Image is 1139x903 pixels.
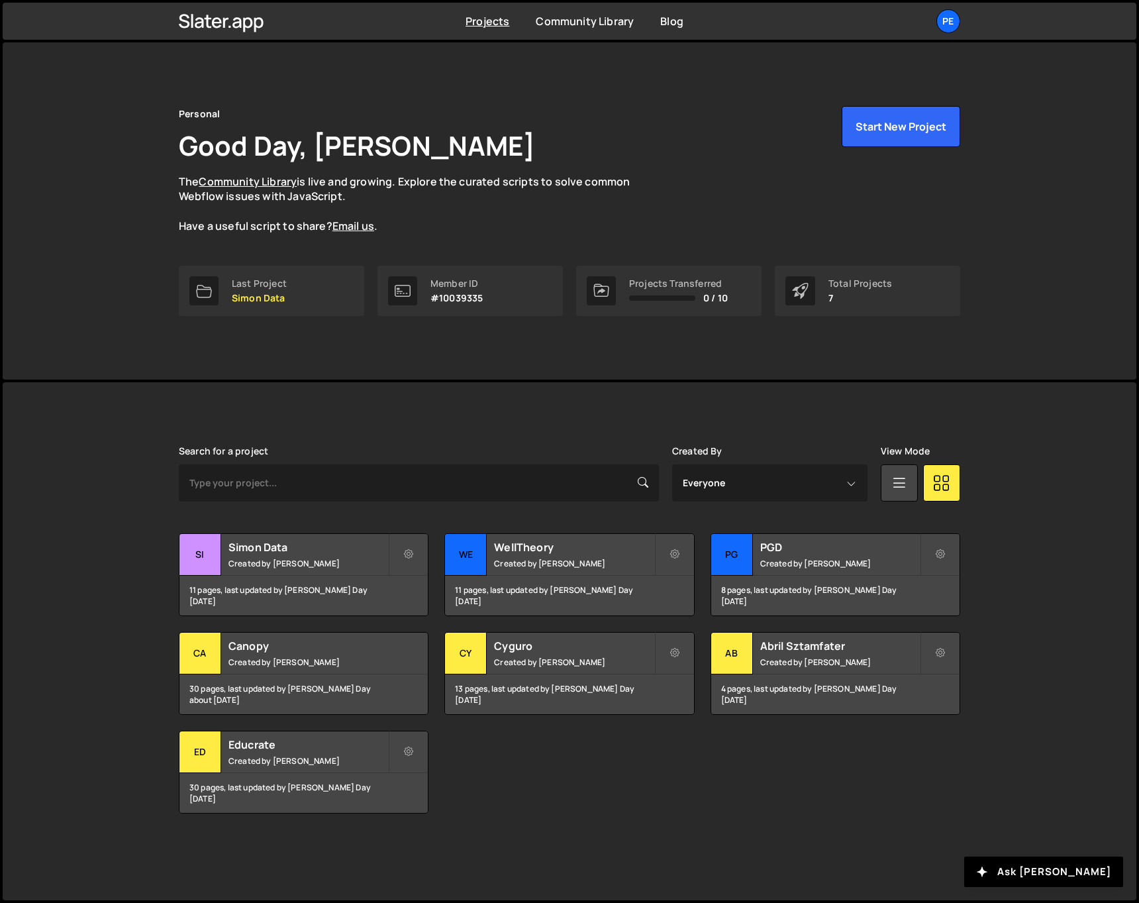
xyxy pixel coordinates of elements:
[936,9,960,33] a: Pe
[760,540,920,555] h2: PGD
[179,731,221,773] div: Ed
[881,446,930,456] label: View Mode
[445,576,693,615] div: 11 pages, last updated by [PERSON_NAME] Day [DATE]
[179,576,428,615] div: 11 pages, last updated by [PERSON_NAME] Day [DATE]
[760,639,920,653] h2: Abril Sztamfater
[232,278,287,289] div: Last Project
[332,219,374,233] a: Email us
[711,632,960,715] a: Ab Abril Sztamfater Created by [PERSON_NAME] 4 pages, last updated by [PERSON_NAME] Day [DATE]
[179,464,659,502] input: Type your project...
[228,737,388,752] h2: Educrate
[536,14,634,28] a: Community Library
[228,755,388,767] small: Created by [PERSON_NAME]
[494,639,654,653] h2: Cyguro
[179,266,364,316] a: Last Project Simon Data
[232,293,287,303] p: Simon Data
[179,773,428,813] div: 30 pages, last updated by [PERSON_NAME] Day [DATE]
[760,558,920,569] small: Created by [PERSON_NAME]
[445,633,487,674] div: Cy
[964,857,1123,887] button: Ask [PERSON_NAME]
[179,127,535,164] h1: Good Day, [PERSON_NAME]
[444,632,694,715] a: Cy Cyguro Created by [PERSON_NAME] 13 pages, last updated by [PERSON_NAME] Day [DATE]
[672,446,722,456] label: Created By
[228,639,388,653] h2: Canopy
[430,293,483,303] p: #10039335
[445,534,487,576] div: We
[179,446,268,456] label: Search for a project
[494,657,654,668] small: Created by [PERSON_NAME]
[760,657,920,668] small: Created by [PERSON_NAME]
[228,540,388,555] h2: Simon Data
[494,540,654,555] h2: WellTheory
[179,674,428,714] div: 30 pages, last updated by [PERSON_NAME] Day about [DATE]
[179,106,220,122] div: Personal
[629,278,728,289] div: Projects Transferred
[703,293,728,303] span: 0 / 10
[445,674,693,714] div: 13 pages, last updated by [PERSON_NAME] Day [DATE]
[828,293,892,303] p: 7
[494,558,654,569] small: Created by [PERSON_NAME]
[711,674,960,714] div: 4 pages, last updated by [PERSON_NAME] Day [DATE]
[828,278,892,289] div: Total Projects
[179,633,221,674] div: Ca
[179,632,428,715] a: Ca Canopy Created by [PERSON_NAME] 30 pages, last updated by [PERSON_NAME] Day about [DATE]
[179,533,428,616] a: Si Simon Data Created by [PERSON_NAME] 11 pages, last updated by [PERSON_NAME] Day [DATE]
[444,533,694,616] a: We WellTheory Created by [PERSON_NAME] 11 pages, last updated by [PERSON_NAME] Day [DATE]
[199,174,297,189] a: Community Library
[430,278,483,289] div: Member ID
[842,106,960,147] button: Start New Project
[711,576,960,615] div: 8 pages, last updated by [PERSON_NAME] Day [DATE]
[711,534,753,576] div: PG
[660,14,683,28] a: Blog
[711,633,753,674] div: Ab
[179,174,656,234] p: The is live and growing. Explore the curated scripts to solve common Webflow issues with JavaScri...
[228,558,388,569] small: Created by [PERSON_NAME]
[228,657,388,668] small: Created by [PERSON_NAME]
[179,534,221,576] div: Si
[179,731,428,814] a: Ed Educrate Created by [PERSON_NAME] 30 pages, last updated by [PERSON_NAME] Day [DATE]
[466,14,509,28] a: Projects
[711,533,960,616] a: PG PGD Created by [PERSON_NAME] 8 pages, last updated by [PERSON_NAME] Day [DATE]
